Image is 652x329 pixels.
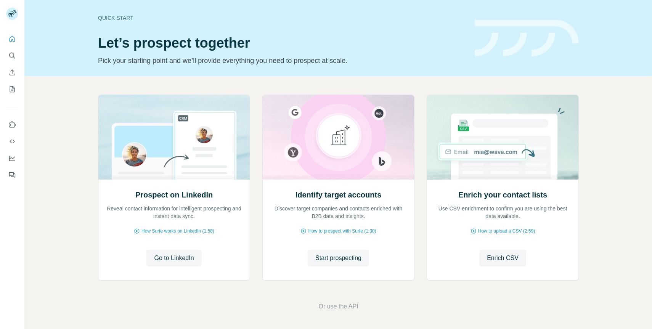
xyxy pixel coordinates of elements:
div: Quick start [98,14,466,22]
img: banner [475,20,579,57]
span: Start prospecting [315,254,361,263]
button: Start prospecting [308,250,369,266]
h1: Let’s prospect together [98,35,466,51]
button: Enrich CSV [479,250,526,266]
button: Enrich CSV [6,66,18,79]
h2: Enrich your contact lists [458,189,547,200]
h2: Prospect on LinkedIn [135,189,213,200]
button: Dashboard [6,151,18,165]
button: Quick start [6,32,18,46]
button: Feedback [6,168,18,182]
span: How to prospect with Surfe (1:30) [308,228,376,234]
span: How to upload a CSV (2:59) [478,228,535,234]
img: Identify target accounts [262,95,414,180]
span: Enrich CSV [487,254,519,263]
span: How Surfe works on LinkedIn (1:58) [141,228,214,234]
button: Search [6,49,18,63]
p: Discover target companies and contacts enriched with B2B data and insights. [270,205,406,220]
button: Use Surfe API [6,135,18,148]
p: Use CSV enrichment to confirm you are using the best data available. [435,205,571,220]
h2: Identify target accounts [295,189,382,200]
button: My lists [6,82,18,96]
img: Enrich your contact lists [427,95,579,180]
p: Pick your starting point and we’ll provide everything you need to prospect at scale. [98,55,466,66]
button: Go to LinkedIn [146,250,201,266]
img: Prospect on LinkedIn [98,95,250,180]
span: Go to LinkedIn [154,254,194,263]
p: Reveal contact information for intelligent prospecting and instant data sync. [106,205,242,220]
button: Or use the API [318,302,358,311]
button: Use Surfe on LinkedIn [6,118,18,132]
